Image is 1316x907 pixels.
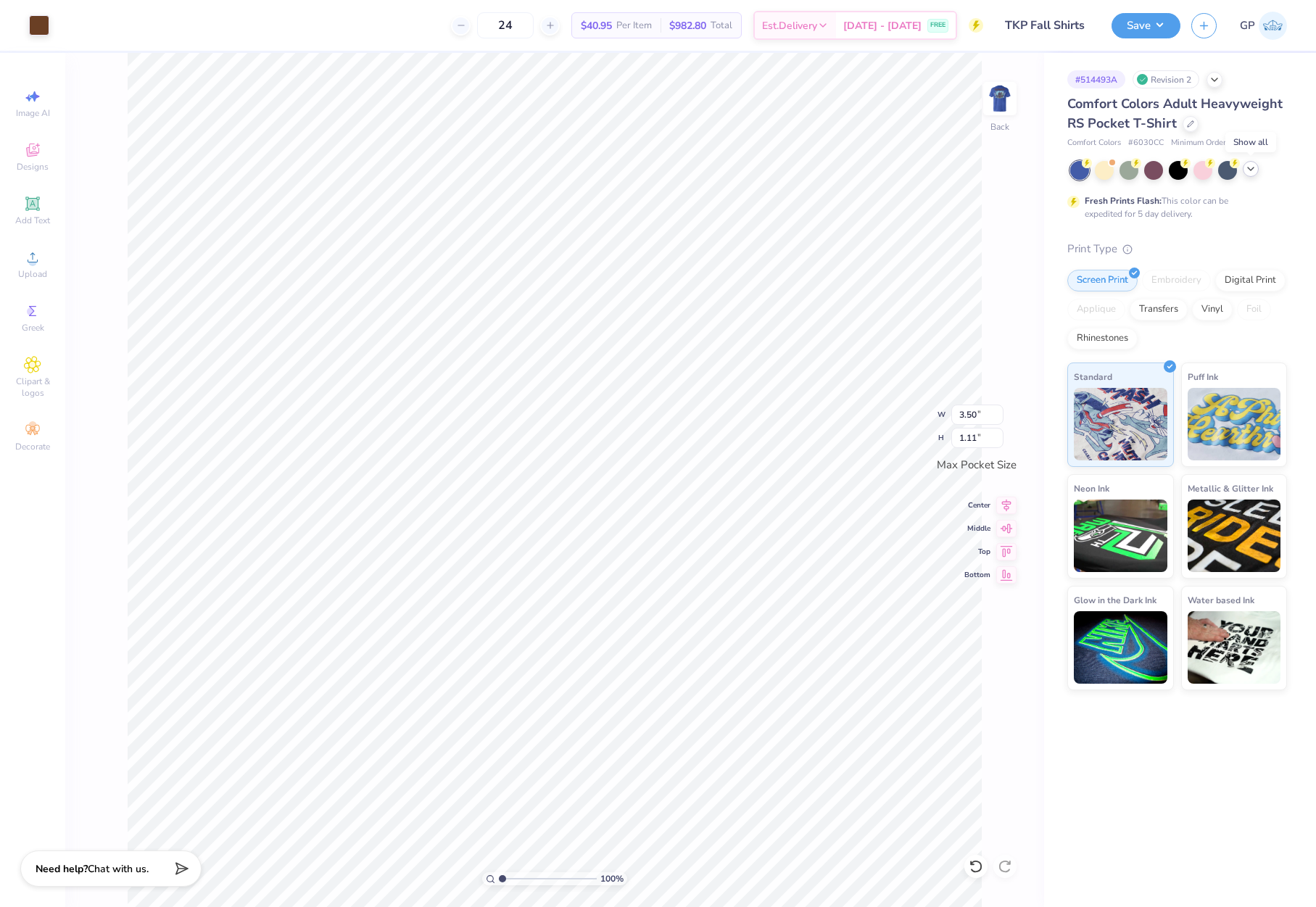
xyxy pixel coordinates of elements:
div: Revision 2 [1133,70,1199,88]
span: Chat with us. [88,862,149,876]
div: Digital Print [1215,270,1286,291]
span: Glow in the Dark Ink [1074,592,1156,608]
span: Est. Delivery [762,18,817,33]
div: Rhinestones [1067,328,1138,349]
span: Image AI [16,107,50,119]
div: This color can be expedited for 5 day delivery. [1085,194,1263,220]
img: Glow in the Dark Ink [1074,611,1167,684]
span: Standard [1074,369,1112,384]
span: $40.95 [581,18,612,33]
img: Neon Ink [1074,500,1167,572]
span: Clipart & logos [7,376,58,399]
img: Germaine Penalosa [1259,12,1287,40]
span: $982.80 [669,18,706,33]
div: Print Type [1067,241,1287,257]
div: # 514493A [1067,70,1125,88]
span: Add Text [15,215,50,226]
div: Embroidery [1142,270,1211,291]
button: Save [1112,13,1180,38]
div: Foil [1237,299,1271,320]
div: Applique [1067,299,1125,320]
img: Standard [1074,388,1167,460]
span: Upload [18,268,47,280]
input: – – [477,12,534,38]
span: Water based Ink [1188,592,1254,608]
span: Comfort Colors Adult Heavyweight RS Pocket T-Shirt [1067,95,1283,132]
span: Designs [17,161,49,173]
div: Show all [1225,132,1276,152]
strong: Fresh Prints Flash: [1085,195,1162,207]
div: Back [990,120,1009,133]
strong: Need help? [36,862,88,876]
img: Water based Ink [1188,611,1281,684]
a: GP [1240,12,1287,40]
span: Per Item [616,18,652,33]
span: Top [964,547,990,557]
span: Middle [964,523,990,534]
div: Vinyl [1192,299,1233,320]
span: FREE [930,20,945,30]
span: Center [964,500,990,510]
span: Decorate [15,441,50,452]
div: Screen Print [1067,270,1138,291]
span: Comfort Colors [1067,137,1121,149]
span: Neon Ink [1074,481,1109,496]
input: Untitled Design [994,11,1101,40]
span: Bottom [964,570,990,580]
span: [DATE] - [DATE] [843,18,922,33]
span: Total [711,18,732,33]
img: Metallic & Glitter Ink [1188,500,1281,572]
span: # 6030CC [1128,137,1164,149]
img: Puff Ink [1188,388,1281,460]
div: Transfers [1130,299,1188,320]
span: Greek [22,322,44,334]
span: Puff Ink [1188,369,1218,384]
span: Minimum Order: 24 + [1171,137,1243,149]
span: 100 % [600,872,624,885]
span: GP [1240,17,1255,34]
img: Back [985,84,1014,113]
span: Metallic & Glitter Ink [1188,481,1273,496]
